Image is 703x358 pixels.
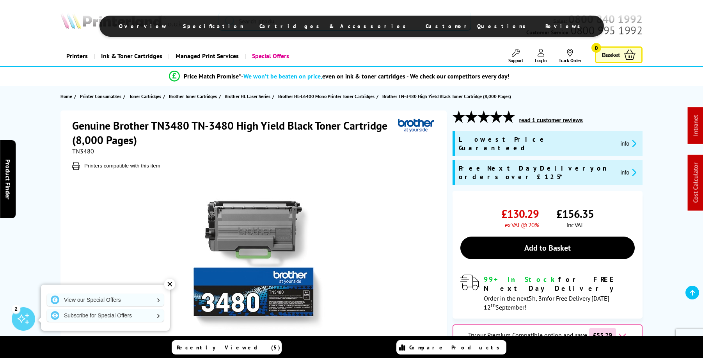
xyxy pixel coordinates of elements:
sup: th [491,302,495,309]
a: Subscribe for Special Offers [47,309,164,322]
div: for FREE Next Day Delivery [484,275,635,293]
span: 5h, 3m [529,294,547,302]
a: Compare Products [396,340,506,354]
span: Brother HL Laser Series [225,92,270,100]
span: Log In [535,57,547,63]
img: Brother [398,118,434,133]
a: Ink & Toner Cartridges [94,46,168,66]
span: Ink & Toner Cartridges [101,46,162,66]
button: read 1 customer reviews [517,117,585,124]
span: Product Finder [4,159,12,199]
span: Toner Cartridges [129,92,161,100]
a: Track Order [559,49,581,63]
span: Support [508,57,523,63]
h1: Genuine Brother TN3480 TN-3480 High Yield Black Toner Cartridge (8,000 Pages) [72,118,398,147]
button: promo-description [618,139,639,148]
div: 2 [12,305,20,313]
span: Customer Questions [426,23,530,30]
span: Reviews [545,23,584,30]
button: Printers compatible with this item [82,162,163,169]
div: modal_delivery [460,275,635,311]
a: Managed Print Services [168,46,245,66]
a: View our Special Offers [47,294,164,306]
span: Overview [119,23,167,30]
span: £130.29 [501,207,539,221]
span: Brother TN-3480 High Yield Black Toner Cartridge (8,000 Pages) [382,92,511,100]
a: Brother Toner Cartridges [169,92,219,100]
a: Home [60,92,74,100]
span: 99+ In Stock [484,275,558,284]
a: Brother TN-3480 High Yield Black Toner Cartridge (8,000 Pages) [382,92,513,100]
span: Try our Premium Compatible option and save [468,331,587,339]
span: inc VAT [567,221,583,229]
a: Toner Cartridges [129,92,163,100]
span: Cartridges & Accessories [259,23,410,30]
span: Lowest Price Guaranteed [459,135,614,152]
a: Printer Consumables [80,92,123,100]
a: Special Offers [245,46,295,66]
span: Printer Consumables [80,92,121,100]
a: Add to Basket [460,237,635,259]
a: Log In [535,49,547,63]
span: Price Match Promise* [184,72,241,80]
span: Basket [602,50,620,60]
span: Brother Toner Cartridges [169,92,217,100]
span: ex VAT @ 20% [505,221,539,229]
a: Intranet [692,115,699,136]
span: 0 [591,43,601,53]
span: Specification [183,23,244,30]
a: Brother HL-L6400 Mono Printer Toner Cartridges [278,92,376,100]
a: Support [508,49,523,63]
a: Cost Calculator [692,163,699,203]
span: Free Next Day Delivery on orders over £125* [459,164,614,181]
div: - even on ink & toner cartridges - We check our competitors every day! [241,72,509,80]
span: Brother HL-L6400 Mono Printer Toner Cartridges [278,92,375,100]
div: ✕ [164,279,175,290]
button: promo-description [618,168,639,177]
a: Printers [60,46,94,66]
span: Home [60,92,72,100]
span: £156.35 [556,207,594,221]
li: modal_Promise [43,69,635,83]
a: Recently Viewed (5) [172,340,282,354]
span: TN3480 [72,147,94,155]
span: We won’t be beaten on price, [243,72,322,80]
span: Order in the next for Free Delivery [DATE] 12 September! [484,294,609,311]
a: Brother HL Laser Series [225,92,272,100]
span: Recently Viewed (5) [177,344,280,351]
img: Brother TN3480 TN-3480 High Yield Black Toner Cartridge (8,000 Pages) [178,185,331,338]
span: £55.29 [589,328,616,342]
a: Basket 0 [595,46,643,63]
span: Compare Products [409,344,504,351]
